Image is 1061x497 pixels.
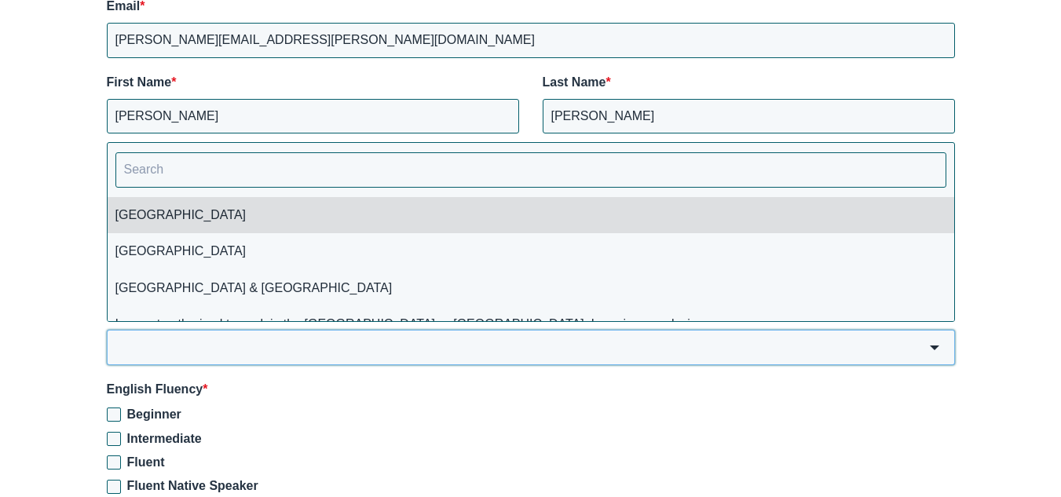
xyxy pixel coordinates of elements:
li: [GEOGRAPHIC_DATA] [108,197,954,233]
span: Fluent Native Speaker [127,479,258,492]
input: Beginner [107,407,121,422]
input: Fluent [107,455,121,470]
span: English Fluency [107,382,203,396]
span: Last Name [543,75,606,89]
li: I am not authorized to work in the [GEOGRAPHIC_DATA] or [GEOGRAPHIC_DATA]. I require a work visa. [108,306,954,342]
span: Beginner [127,407,181,421]
span: Fluent [127,455,165,469]
span: Intermediate [127,432,202,445]
input: Search [115,152,946,187]
li: [GEOGRAPHIC_DATA] & [GEOGRAPHIC_DATA] [108,270,954,306]
span: First Name [107,75,172,89]
li: [GEOGRAPHIC_DATA] [108,233,954,269]
input: Intermediate [107,432,121,446]
input: Fluent Native Speaker [107,480,121,494]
